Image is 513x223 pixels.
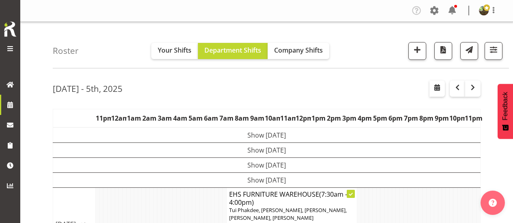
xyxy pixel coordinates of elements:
td: Show [DATE] [53,172,481,187]
td: Show [DATE] [53,127,481,143]
th: 9am [249,109,265,127]
span: Department Shifts [204,46,261,55]
th: 11am [280,109,296,127]
span: Your Shifts [158,46,191,55]
button: Select a specific date within the roster. [429,81,445,97]
img: filipo-iupelid4dee51ae661687a442d92e36fb44151.png [479,6,489,15]
th: 1am [127,109,142,127]
h4: EHS FURNITURE WAREHOUSE [229,190,354,206]
span: Tui Phakdee, [PERSON_NAME], [PERSON_NAME], [PERSON_NAME], [PERSON_NAME] [229,206,347,221]
th: 11pm [96,109,111,127]
th: 5am [188,109,204,127]
th: 1pm [311,109,326,127]
button: Company Shifts [268,43,329,59]
button: Download a PDF of the roster according to the set date range. [434,42,452,60]
th: 10pm [449,109,465,127]
button: Add a new shift [408,42,426,60]
button: Feedback - Show survey [498,84,513,139]
button: Your Shifts [151,43,198,59]
span: (7:30am - 4:00pm) [229,190,347,207]
th: 2pm [326,109,342,127]
th: 5pm [373,109,388,127]
td: Show [DATE] [53,142,481,157]
img: Rosterit icon logo [2,20,18,38]
td: Show [DATE] [53,157,481,172]
th: 8pm [419,109,434,127]
th: 4am [173,109,188,127]
th: 12am [111,109,127,127]
th: 7am [219,109,234,127]
th: 3am [157,109,173,127]
th: 4pm [357,109,373,127]
span: Feedback [502,92,509,120]
button: Send a list of all shifts for the selected filtered period to all rostered employees. [460,42,478,60]
th: 3pm [342,109,357,127]
th: 10am [265,109,280,127]
h2: [DATE] - 5th, 2025 [53,83,122,94]
span: Company Shifts [274,46,323,55]
th: 7pm [404,109,419,127]
th: 9pm [434,109,450,127]
button: Department Shifts [198,43,268,59]
th: 12pm [296,109,311,127]
h4: Roster [53,46,79,55]
th: 11pm [465,109,480,127]
img: help-xxl-2.png [489,199,497,207]
th: 2am [142,109,157,127]
button: Filter Shifts [485,42,502,60]
th: 8am [234,109,249,127]
th: 6am [203,109,219,127]
th: 6pm [388,109,404,127]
